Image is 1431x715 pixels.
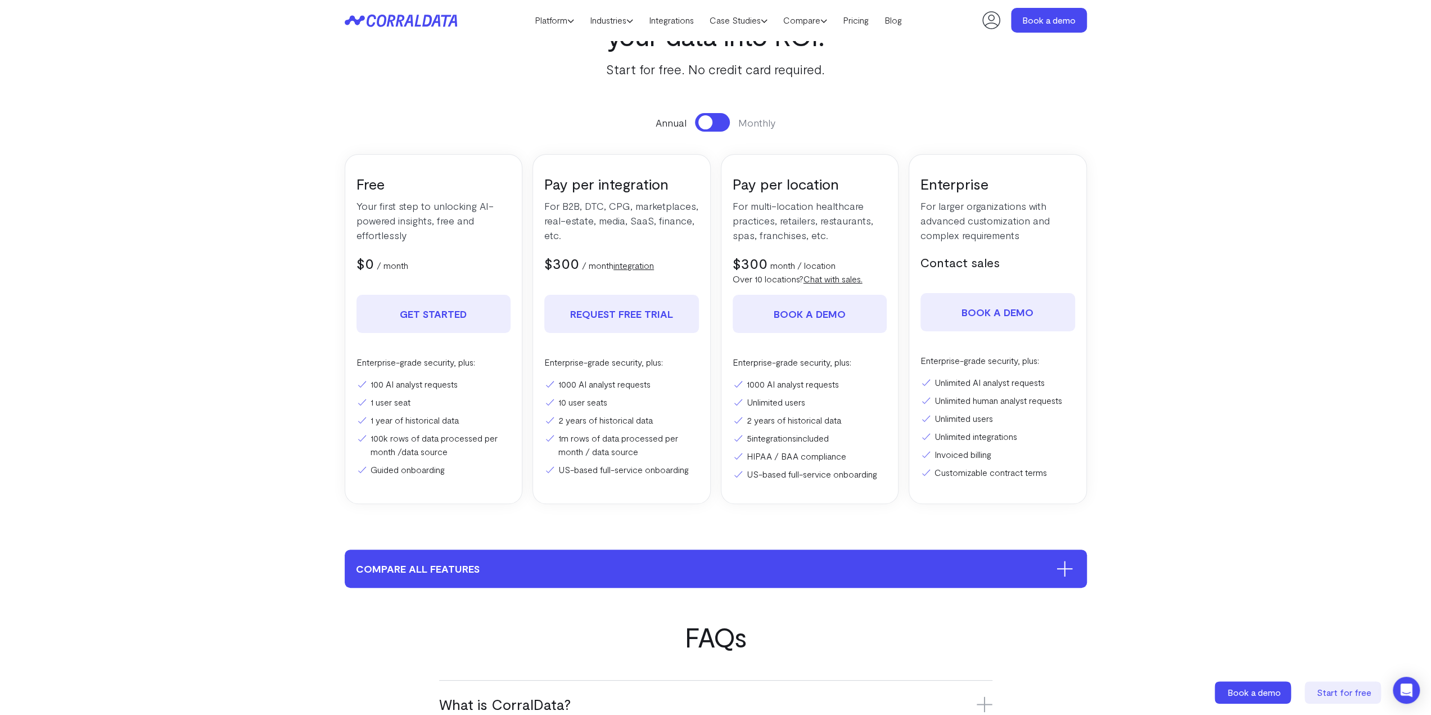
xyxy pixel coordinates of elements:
[582,259,654,272] p: / month
[356,413,511,427] li: 1 year of historical data
[356,254,374,272] span: $0
[920,354,1075,367] p: Enterprise-grade security, plus:
[544,174,699,193] h3: Pay per integration
[752,433,796,443] a: integrations
[1011,8,1087,33] a: Book a demo
[920,174,1075,193] h3: Enterprise
[733,254,768,272] span: $300
[733,377,887,391] li: 1000 AI analyst requests
[356,199,511,242] p: Your first step to unlocking AI-powered insights, free and effortlessly
[1393,677,1420,704] div: Open Intercom Messenger
[544,199,699,242] p: For B2B, DTC, CPG, marketplaces, real-estate, media, SaaS, finance, etc.
[770,259,836,272] p: month / location
[544,431,699,458] li: 1m rows of data processed per month / data source
[345,622,1087,652] h2: FAQs
[641,12,702,29] a: Integrations
[356,174,511,193] h3: Free
[1304,681,1383,704] a: Start for free
[733,449,887,463] li: HIPAA / BAA compliance
[920,448,1075,461] li: Invoiced billing
[733,272,887,286] p: Over 10 locations?
[544,463,699,476] li: US-based full-service onboarding
[733,395,887,409] li: Unlimited users
[920,466,1075,479] li: Customizable contract terms
[920,376,1075,389] li: Unlimited AI analyst requests
[775,12,835,29] a: Compare
[920,254,1075,271] h5: Contact sales
[920,293,1075,331] a: Book a demo
[613,260,654,271] a: integration
[702,12,775,29] a: Case Studies
[356,431,511,458] li: 100k rows of data processed per month /
[1317,687,1371,698] span: Start for free
[920,430,1075,443] li: Unlimited integrations
[356,356,511,369] p: Enterprise-grade security, plus:
[544,413,699,427] li: 2 years of historical data
[544,395,699,409] li: 10 user seats
[920,394,1075,407] li: Unlimited human analyst requests
[733,356,887,369] p: Enterprise-grade security, plus:
[733,431,887,445] li: 5 included
[356,463,511,476] li: Guided onboarding
[920,412,1075,425] li: Unlimited users
[401,446,448,457] a: data source
[544,295,699,333] a: REQUEST FREE TRIAL
[733,467,887,481] li: US-based full-service onboarding
[733,199,887,242] p: For multi-location healthcare practices, retailers, restaurants, spas, franchises, etc.
[527,12,582,29] a: Platform
[356,395,511,409] li: 1 user seat
[582,12,641,29] a: Industries
[920,199,1075,242] p: For larger organizations with advanced customization and complex requirements
[544,254,579,272] span: $300
[544,356,699,369] p: Enterprise-grade security, plus:
[544,377,699,391] li: 1000 AI analyst requests
[733,295,887,333] a: Book a demo
[835,12,877,29] a: Pricing
[377,259,408,272] p: / month
[733,174,887,193] h3: Pay per location
[803,273,863,284] a: Chat with sales.
[1215,681,1293,704] a: Book a demo
[356,377,511,391] li: 100 AI analyst requests
[1227,687,1281,698] span: Book a demo
[533,59,899,79] p: Start for free. No credit card required.
[738,115,775,130] span: Monthly
[439,695,992,713] h3: What is CorralData?
[733,413,887,427] li: 2 years of historical data
[356,295,511,333] a: Get Started
[345,550,1087,588] button: compare all features
[877,12,910,29] a: Blog
[656,115,687,130] span: Annual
